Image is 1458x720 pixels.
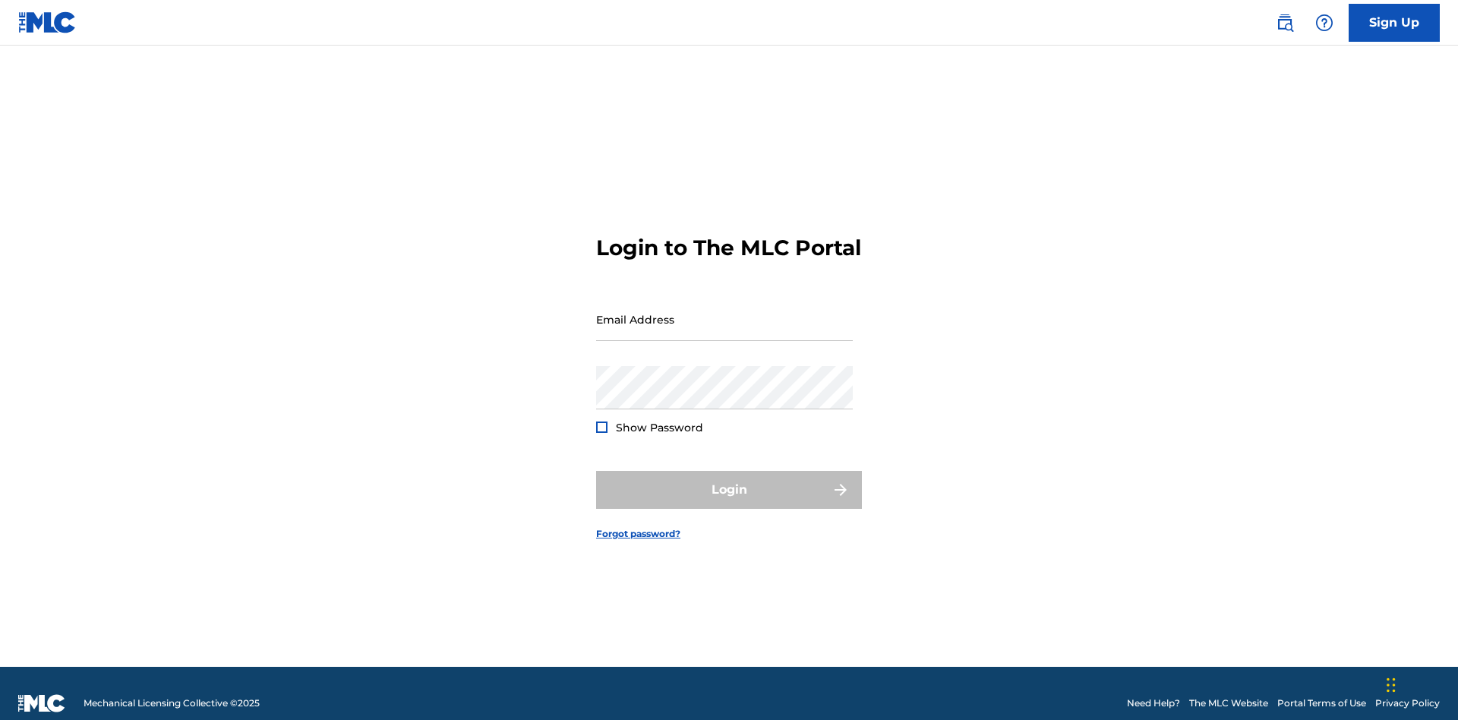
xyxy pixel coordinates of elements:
[1382,647,1458,720] iframe: Chat Widget
[18,11,77,33] img: MLC Logo
[1277,696,1366,710] a: Portal Terms of Use
[1315,14,1333,32] img: help
[1276,14,1294,32] img: search
[84,696,260,710] span: Mechanical Licensing Collective © 2025
[596,235,861,261] h3: Login to The MLC Portal
[18,694,65,712] img: logo
[1349,4,1440,42] a: Sign Up
[1309,8,1340,38] div: Help
[1375,696,1440,710] a: Privacy Policy
[616,421,703,434] span: Show Password
[1127,696,1180,710] a: Need Help?
[1189,696,1268,710] a: The MLC Website
[1387,662,1396,708] div: Drag
[596,527,680,541] a: Forgot password?
[1270,8,1300,38] a: Public Search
